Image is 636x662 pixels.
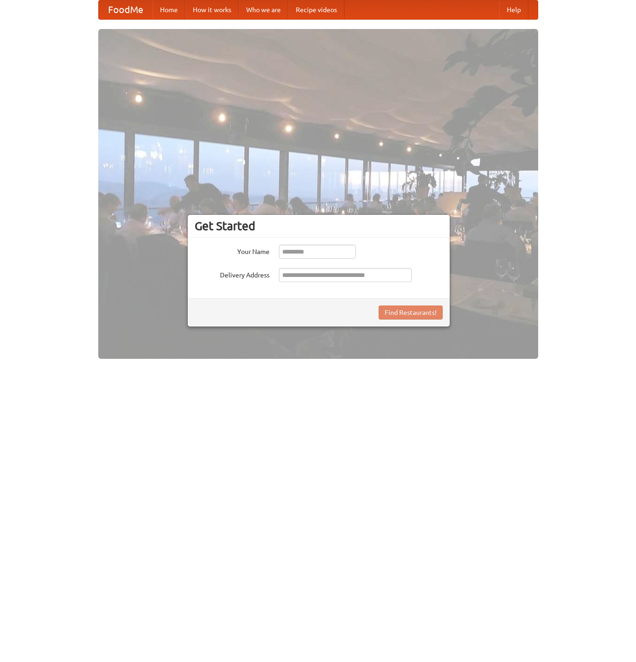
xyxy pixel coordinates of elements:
[195,268,270,280] label: Delivery Address
[288,0,344,19] a: Recipe videos
[379,306,443,320] button: Find Restaurants!
[99,0,153,19] a: FoodMe
[185,0,239,19] a: How it works
[499,0,528,19] a: Help
[153,0,185,19] a: Home
[195,245,270,256] label: Your Name
[239,0,288,19] a: Who we are
[195,219,443,233] h3: Get Started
